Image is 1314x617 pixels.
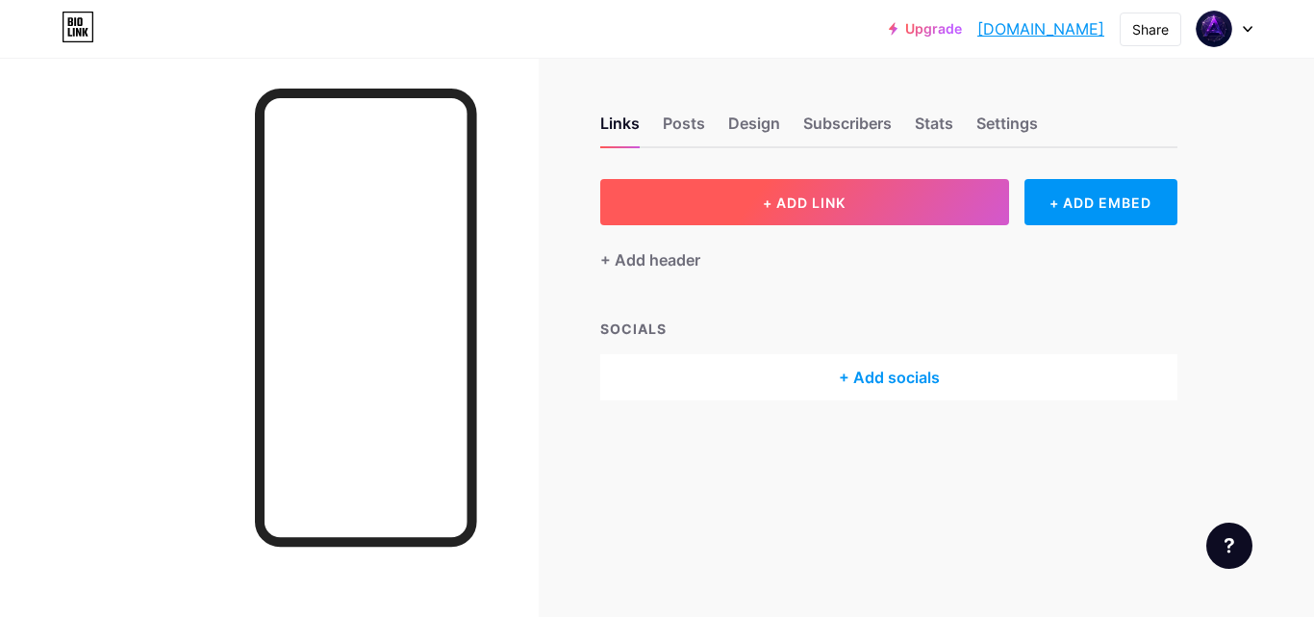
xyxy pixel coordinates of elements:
div: + ADD EMBED [1024,179,1177,225]
div: Posts [663,112,705,146]
img: amethyracoin [1196,11,1232,47]
div: Design [728,112,780,146]
span: + ADD LINK [763,194,846,211]
div: Stats [915,112,953,146]
a: [DOMAIN_NAME] [977,17,1104,40]
div: + Add socials [600,354,1177,400]
div: Share [1132,19,1169,39]
div: Settings [976,112,1038,146]
div: SOCIALS [600,319,1177,339]
button: + ADD LINK [600,179,1009,225]
div: Links [600,112,640,146]
div: Subscribers [803,112,892,146]
div: + Add header [600,248,700,271]
a: Upgrade [889,21,962,37]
